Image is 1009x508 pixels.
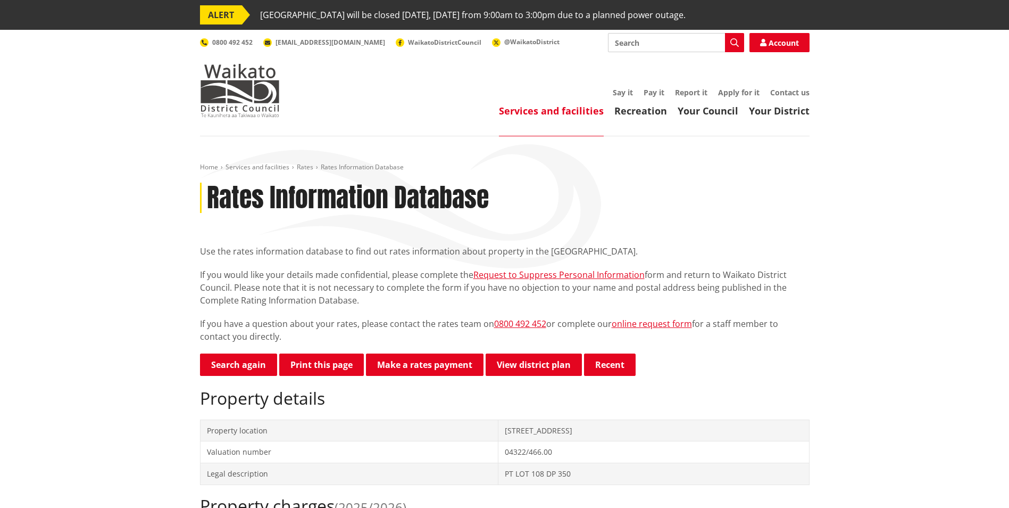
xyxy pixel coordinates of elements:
a: Make a rates payment [366,354,483,376]
a: Search again [200,354,277,376]
a: 0800 492 452 [494,318,546,330]
a: View district plan [486,354,582,376]
a: Say it [613,87,633,97]
span: @WaikatoDistrict [504,37,560,46]
span: [GEOGRAPHIC_DATA] will be closed [DATE], [DATE] from 9:00am to 3:00pm due to a planned power outage. [260,5,686,24]
td: Legal description [200,463,498,485]
a: Services and facilities [499,104,604,117]
h1: Rates Information Database [207,183,489,214]
input: Search input [608,33,744,52]
a: Contact us [770,87,810,97]
a: WaikatoDistrictCouncil [396,38,481,47]
td: Valuation number [200,441,498,463]
span: 0800 492 452 [212,38,253,47]
p: If you would like your details made confidential, please complete the form and return to Waikato ... [200,268,810,307]
a: Apply for it [718,87,760,97]
a: 0800 492 452 [200,38,253,47]
p: If you have a question about your rates, please contact the rates team on or complete our for a s... [200,317,810,343]
td: PT LOT 108 DP 350 [498,463,809,485]
a: Account [749,33,810,52]
h2: Property details [200,388,810,408]
a: Rates [297,162,313,171]
td: 04322/466.00 [498,441,809,463]
a: Pay it [644,87,664,97]
td: [STREET_ADDRESS] [498,420,809,441]
a: Recreation [614,104,667,117]
a: Your Council [678,104,738,117]
a: online request form [612,318,692,330]
p: Use the rates information database to find out rates information about property in the [GEOGRAPHI... [200,245,810,258]
span: WaikatoDistrictCouncil [408,38,481,47]
a: Services and facilities [226,162,289,171]
a: [EMAIL_ADDRESS][DOMAIN_NAME] [263,38,385,47]
button: Recent [584,354,636,376]
img: Waikato District Council - Te Kaunihera aa Takiwaa o Waikato [200,64,280,117]
span: Rates Information Database [321,162,404,171]
a: Report it [675,87,707,97]
a: Home [200,162,218,171]
nav: breadcrumb [200,163,810,172]
a: @WaikatoDistrict [492,37,560,46]
td: Property location [200,420,498,441]
a: Your District [749,104,810,117]
a: Request to Suppress Personal Information [473,269,645,281]
span: ALERT [200,5,242,24]
span: [EMAIL_ADDRESS][DOMAIN_NAME] [276,38,385,47]
button: Print this page [279,354,364,376]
